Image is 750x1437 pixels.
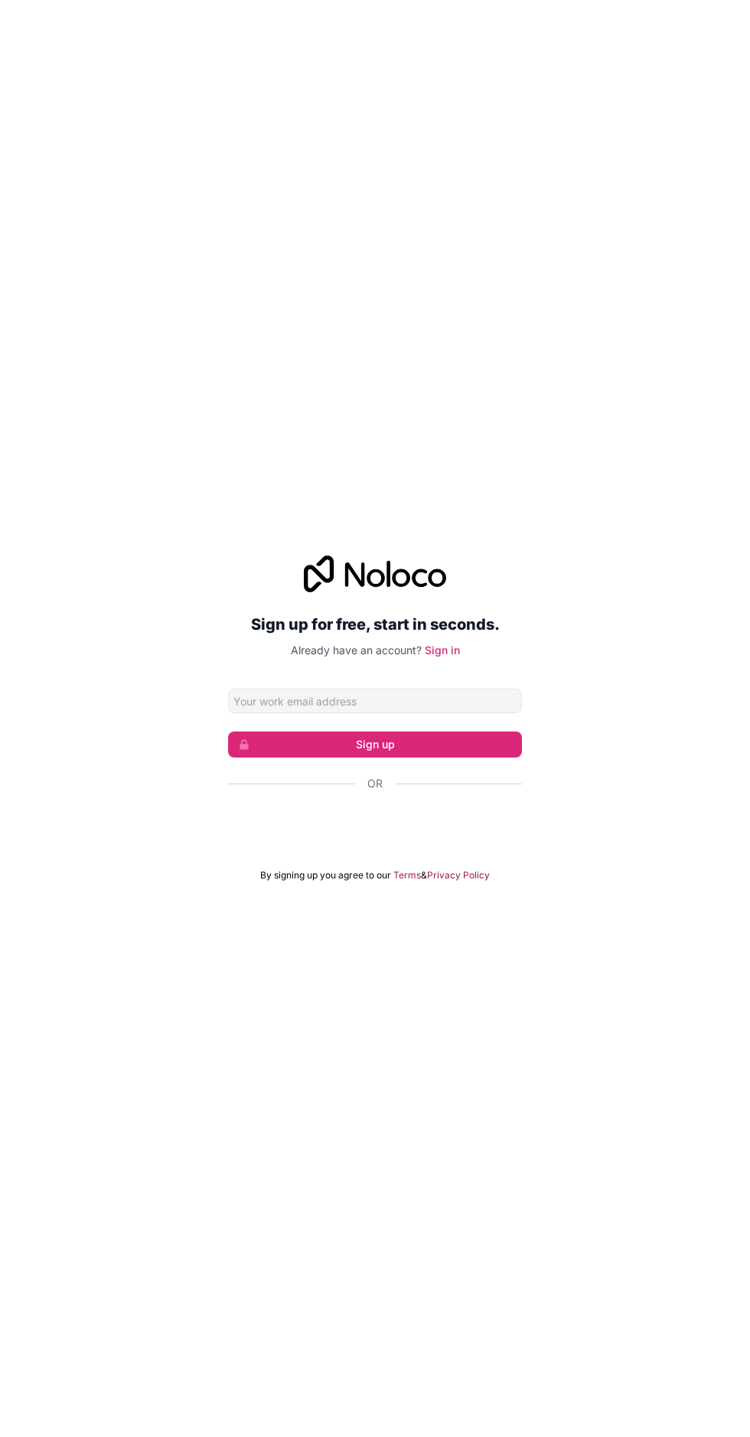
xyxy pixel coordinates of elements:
[421,869,427,881] span: &
[228,689,522,713] input: Email address
[393,869,421,881] a: Terms
[260,869,391,881] span: By signing up you agree to our
[425,644,460,657] a: Sign in
[367,776,383,791] span: Or
[228,732,522,758] button: Sign up
[291,644,422,657] span: Already have an account?
[427,869,490,881] a: Privacy Policy
[220,808,530,842] iframe: Sign in with Google Button
[228,611,522,638] h2: Sign up for free, start in seconds.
